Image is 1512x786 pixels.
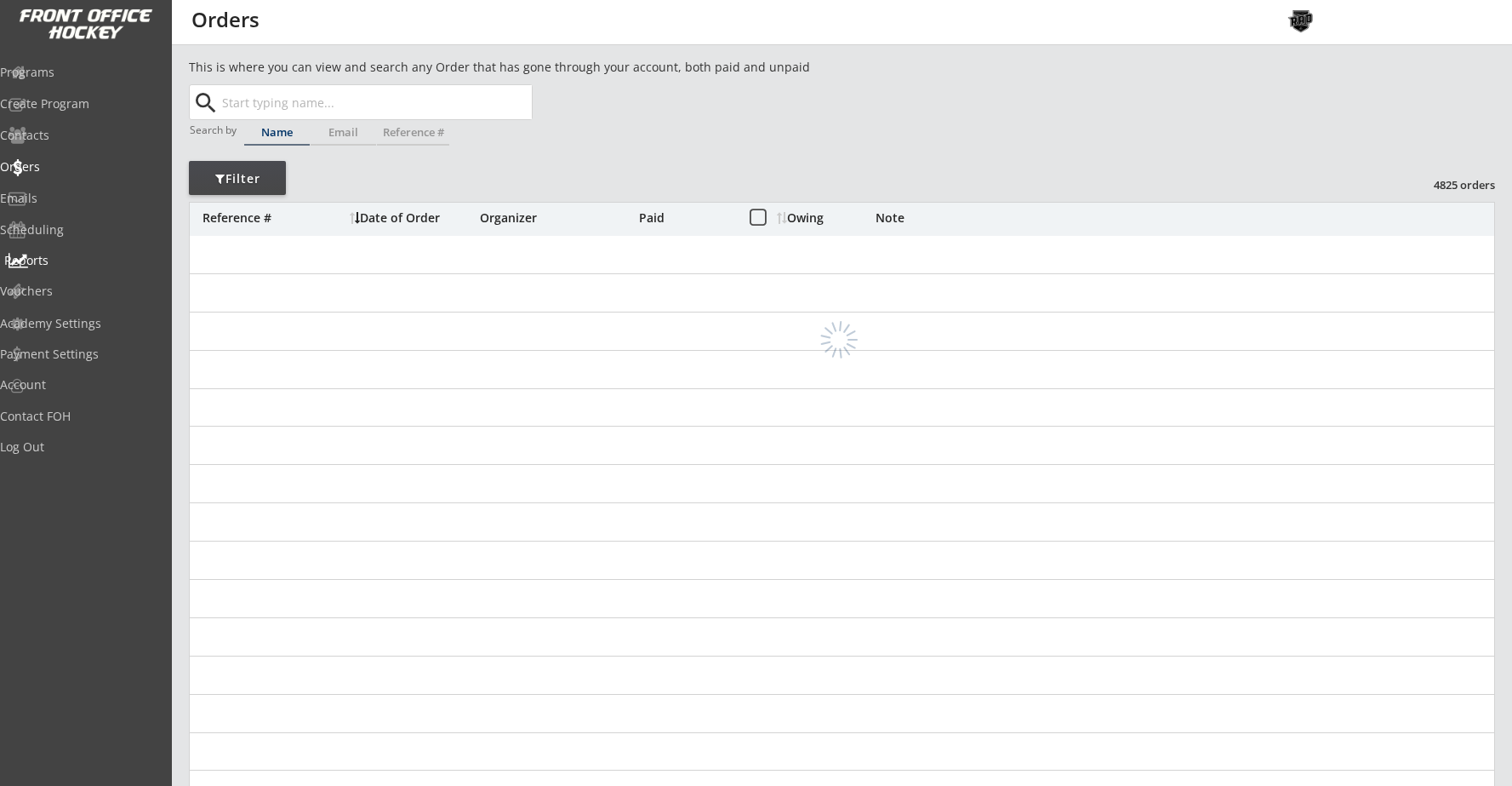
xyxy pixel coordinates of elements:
[189,170,286,187] div: Filter
[219,85,532,119] input: Start typing name...
[191,89,220,117] button: search
[244,127,310,138] div: Name
[4,255,157,267] div: Reports
[190,124,238,135] div: Search by
[639,212,731,224] div: Paid
[350,212,476,224] div: Date of Order
[876,212,1494,224] div: Note
[311,127,376,138] div: Email
[777,212,875,224] div: Owing
[377,127,449,138] div: Reference #
[480,212,635,224] div: Organizer
[1406,177,1495,192] div: 4825 orders
[189,59,907,76] div: This is where you can view and search any Order that has gone through your account, both paid and...
[203,212,341,224] div: Reference #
